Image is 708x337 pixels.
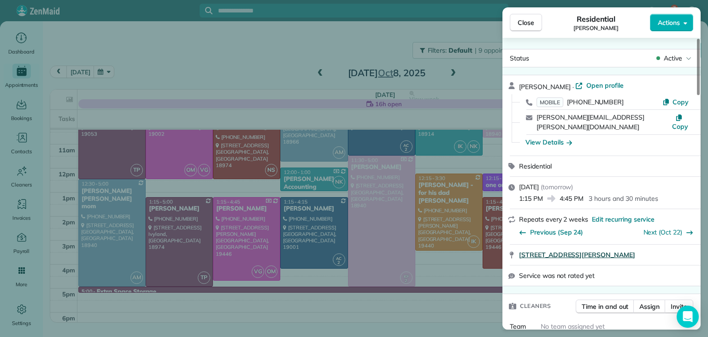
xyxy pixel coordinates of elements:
button: Previous (Sep 24) [519,228,583,237]
span: Open profile [586,81,624,90]
a: Next (Oct 22) [643,228,683,236]
button: Copy [662,97,689,107]
span: Copy [673,98,689,106]
button: Assign [633,300,666,313]
span: 1:15 PM [519,194,543,203]
span: Active [664,54,682,63]
span: [PERSON_NAME] [573,24,619,32]
button: Next (Oct 22) [643,228,694,237]
span: [PERSON_NAME] [519,83,571,91]
a: Open profile [575,81,624,90]
span: No team assigned yet [541,322,605,331]
span: Team [510,322,526,331]
button: Copy [672,113,689,131]
span: Invite [671,302,687,311]
span: 4:45 PM [560,194,584,203]
span: Status [510,54,529,62]
p: 3 hours and 30 minutes [589,194,658,203]
a: [PERSON_NAME][EMAIL_ADDRESS][PERSON_NAME][DOMAIN_NAME] [537,113,644,131]
span: Actions [658,18,680,27]
button: Time in and out [576,300,634,313]
span: Cleaners [520,301,551,311]
span: Copy [672,122,688,131]
span: Service was not rated yet [519,271,595,280]
span: Previous (Sep 24) [530,228,583,237]
span: Edit recurring service [592,215,655,224]
span: Residential [519,162,552,170]
span: [STREET_ADDRESS][PERSON_NAME] [519,250,635,259]
button: Close [510,14,542,31]
span: Assign [639,302,660,311]
button: Invite [665,300,693,313]
span: Repeats every 2 weeks [519,215,588,223]
span: MOBILE [537,97,563,107]
span: ( tomorrow ) [541,183,573,191]
span: [PHONE_NUMBER] [567,98,624,106]
span: Residential [577,13,616,24]
a: MOBILE[PHONE_NUMBER] [537,97,624,107]
a: [STREET_ADDRESS][PERSON_NAME] [519,250,695,259]
div: Open Intercom Messenger [677,306,699,328]
span: Time in and out [582,302,628,311]
span: Close [518,18,534,27]
button: View Details [525,138,572,147]
span: · [571,83,576,90]
span: [DATE] [519,183,539,191]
